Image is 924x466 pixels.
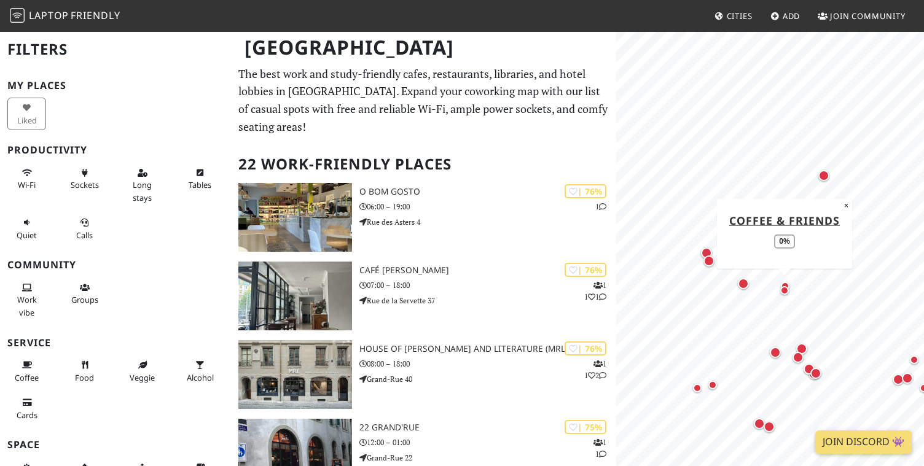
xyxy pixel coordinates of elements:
h3: My Places [7,80,224,91]
h3: O Bom Gosto [359,187,616,197]
div: Map marker [690,381,705,395]
button: Calls [65,212,104,245]
p: Grand-Rue 22 [359,452,616,464]
p: 1 1 [593,437,606,460]
a: Coffee & Friends [729,212,840,227]
button: Alcohol [181,355,219,387]
p: 1 1 2 [584,358,606,381]
div: Map marker [794,341,810,357]
div: Map marker [790,349,806,365]
a: Join Community [813,5,910,27]
span: Cities [727,10,753,21]
button: Sockets [65,163,104,195]
span: People working [17,294,37,317]
span: Video/audio calls [76,230,93,241]
button: Long stays [123,163,162,208]
span: Add [783,10,801,21]
div: Map marker [778,279,793,293]
button: Coffee [7,355,46,387]
div: Map marker [699,245,715,261]
span: Power sockets [71,179,99,190]
div: Map marker [701,253,717,269]
div: | 76% [565,341,606,355]
img: LaptopFriendly [10,8,25,23]
p: Rue de la Servette 37 [359,295,616,306]
div: Map marker [777,283,792,298]
button: Cards [7,392,46,425]
p: The best work and study-friendly cafes, restaurants, libraries, and hotel lobbies in [GEOGRAPHIC_... [238,65,609,136]
h2: Filters [7,31,224,68]
p: 1 1 1 [584,279,606,303]
img: Café Bourdon [238,262,352,330]
button: Tables [181,163,219,195]
button: Food [65,355,104,387]
span: Group tables [71,294,98,305]
span: Veggie [130,372,155,383]
span: Quiet [17,230,37,241]
h3: House of [PERSON_NAME] and Literature (MRL) [359,344,616,354]
a: LaptopFriendly LaptopFriendly [10,6,120,27]
div: | 76% [565,184,606,198]
h3: Café [PERSON_NAME] [359,265,616,276]
span: Join Community [830,10,906,21]
h3: 22 grand'rue [359,422,616,433]
span: Long stays [133,179,152,203]
button: Veggie [123,355,162,387]
p: 12:00 – 01:00 [359,437,616,448]
span: Friendly [71,9,120,22]
div: | 76% [565,263,606,277]
p: 08:00 – 18:00 [359,358,616,370]
span: Stable Wi-Fi [18,179,36,190]
h3: Space [7,439,224,451]
div: Map marker [767,344,783,360]
span: Alcohol [187,372,214,383]
a: Add [765,5,805,27]
a: O Bom Gosto | 76% 1 O Bom Gosto 06:00 – 19:00 Rue des Asters 4 [231,183,616,252]
a: House of Rousseau and Literature (MRL) | 76% 112 House of [PERSON_NAME] and Literature (MRL) 08:0... [231,340,616,409]
div: Map marker [907,352,922,367]
a: Cities [710,5,758,27]
p: 1 [595,201,606,212]
span: Coffee [15,372,39,383]
h3: Community [7,259,224,271]
button: Quiet [7,212,46,245]
div: Map marker [735,276,751,292]
h1: [GEOGRAPHIC_DATA] [235,31,614,64]
span: Work-friendly tables [189,179,211,190]
span: Food [75,372,94,383]
h2: 22 Work-Friendly Places [238,146,609,183]
img: House of Rousseau and Literature (MRL) [238,340,352,409]
p: 06:00 – 19:00 [359,201,616,212]
button: Work vibe [7,278,46,322]
button: Groups [65,278,104,310]
div: Map marker [705,378,720,392]
p: 07:00 – 18:00 [359,279,616,291]
p: Rue des Asters 4 [359,216,616,228]
button: Wi-Fi [7,163,46,195]
img: O Bom Gosto [238,183,352,252]
span: Credit cards [17,410,37,421]
h3: Service [7,337,224,349]
span: Laptop [29,9,69,22]
div: 0% [774,234,794,248]
div: Map marker [816,168,832,184]
h3: Productivity [7,144,224,156]
a: Café Bourdon | 76% 111 Café [PERSON_NAME] 07:00 – 18:00 Rue de la Servette 37 [231,262,616,330]
button: Close popup [840,198,852,212]
div: | 75% [565,420,606,434]
p: Grand-Rue 40 [359,373,616,385]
